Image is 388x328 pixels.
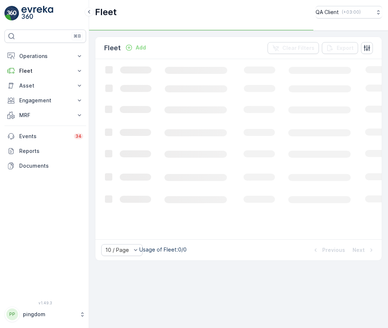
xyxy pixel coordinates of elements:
[4,49,86,64] button: Operations
[104,43,121,53] p: Fleet
[74,33,81,39] p: ⌘B
[268,42,319,54] button: Clear Filters
[4,78,86,93] button: Asset
[19,82,71,89] p: Asset
[19,162,83,170] p: Documents
[122,43,149,52] button: Add
[4,144,86,158] a: Reports
[337,44,354,52] p: Export
[139,246,187,253] p: Usage of Fleet : 0/0
[19,112,71,119] p: MRF
[4,6,19,21] img: logo
[19,133,69,140] p: Events
[4,108,86,123] button: MRF
[322,42,358,54] button: Export
[311,246,346,254] button: Previous
[4,301,86,305] span: v 1.49.3
[353,246,365,254] p: Next
[75,133,82,139] p: 34
[6,308,18,320] div: PP
[342,9,361,15] p: ( +03:00 )
[21,6,53,21] img: logo_light-DOdMpM7g.png
[136,44,146,51] p: Add
[23,311,76,318] p: pingdom
[4,158,86,173] a: Documents
[316,6,382,18] button: QA Client(+03:00)
[282,44,314,52] p: Clear Filters
[4,93,86,108] button: Engagement
[316,8,339,16] p: QA Client
[19,147,83,155] p: Reports
[4,307,86,322] button: PPpingdom
[95,6,117,18] p: Fleet
[352,246,376,254] button: Next
[19,52,71,60] p: Operations
[19,67,71,75] p: Fleet
[4,64,86,78] button: Fleet
[322,246,345,254] p: Previous
[19,97,71,104] p: Engagement
[4,129,86,144] a: Events34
